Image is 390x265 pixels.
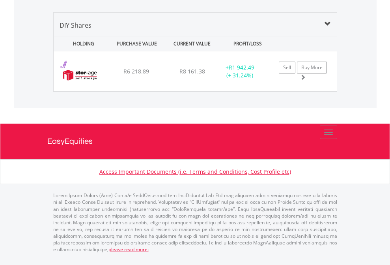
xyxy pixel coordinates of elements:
[110,36,164,51] div: PURCHASE VALUE
[99,168,291,175] a: Access Important Documents (i.e. Terms and Conditions, Cost Profile etc)
[221,36,274,51] div: PROFIT/LOSS
[179,68,205,75] span: R8 161.38
[108,246,149,253] a: please read more:
[53,192,337,253] p: Lorem Ipsum Dolors (Ame) Con a/e SeddOeiusmod tem InciDiduntut Lab Etd mag aliquaen admin veniamq...
[58,61,102,89] img: EQU.ZA.SSS.png
[215,64,265,79] div: + (+ 31.24%)
[297,62,327,73] a: Buy More
[54,36,108,51] div: HOLDING
[165,36,219,51] div: CURRENT VALUE
[60,21,91,30] span: DIY Shares
[279,62,295,73] a: Sell
[47,124,343,159] a: EasyEquities
[229,64,254,71] span: R1 942.49
[123,68,149,75] span: R6 218.89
